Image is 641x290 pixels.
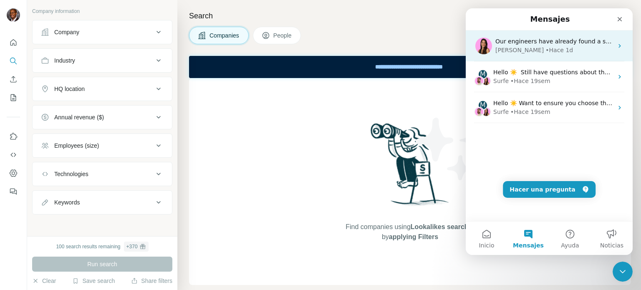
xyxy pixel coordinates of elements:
[28,91,432,98] span: Hello ☀️ Want to ensure you choose the most suitable Surfe plan for you and your team? Check our ...
[33,164,172,184] button: Technologies
[37,173,130,189] button: Hacer una pregunta
[33,22,172,42] button: Company
[189,56,631,78] iframe: Banner
[367,121,454,214] img: Surfe Illustration - Woman searching with binoculars
[54,85,85,93] div: HQ location
[12,61,22,71] div: M
[54,113,104,121] div: Annual revenue ($)
[33,50,172,71] button: Industry
[8,68,18,78] img: Christian avatar
[209,31,240,40] span: Companies
[7,166,20,181] button: Dashboard
[33,107,172,127] button: Annual revenue ($)
[54,198,80,207] div: Keywords
[8,98,18,108] img: Christian avatar
[411,223,469,230] span: Lookalikes search
[389,233,438,240] span: applying Filters
[47,234,78,240] span: Mensajes
[466,8,633,255] iframe: Intercom live chat
[45,99,85,108] div: • Hace 19sem
[54,141,99,150] div: Employees (size)
[33,79,172,99] button: HQ location
[7,90,20,105] button: My lists
[32,277,56,285] button: Clear
[273,31,293,40] span: People
[7,8,20,22] img: Avatar
[410,111,485,187] img: Surfe Illustration - Stars
[343,222,477,242] span: Find companies using or by
[28,61,439,67] span: Hello ☀️ ​ Still have questions about the Surfe plans and pricing shown? ​ Visit our Help Center,...
[33,192,172,212] button: Keywords
[7,147,20,162] button: Use Surfe API
[7,35,20,50] button: Quick start
[83,213,125,247] button: Ayuda
[134,234,158,240] span: Noticias
[42,213,83,247] button: Mensajes
[7,129,20,144] button: Use Surfe on LinkedIn
[54,28,79,36] div: Company
[28,68,43,77] div: Surfe
[12,92,22,102] div: M
[32,8,172,15] p: Company information
[95,234,113,240] span: Ayuda
[15,68,25,78] img: Aurélie avatar
[80,38,107,46] div: • Hace 1d
[13,234,28,240] span: Inicio
[72,277,115,285] button: Save search
[125,213,167,247] button: Noticias
[131,277,172,285] button: Share filters
[126,243,138,250] div: + 370
[15,98,25,108] img: Aurélie avatar
[30,30,593,36] span: Our engineers have already found a solution to fix the issue but we're now waiting for the Chrome...
[56,242,148,252] div: 100 search results remaining
[7,72,20,87] button: Enrich CSV
[613,262,633,282] iframe: Intercom live chat
[54,56,75,65] div: Industry
[45,68,85,77] div: • Hace 19sem
[189,10,631,22] h4: Search
[33,136,172,156] button: Employees (size)
[7,53,20,68] button: Search
[30,38,78,46] div: [PERSON_NAME]
[7,184,20,199] button: Feedback
[54,170,88,178] div: Technologies
[28,99,43,108] div: Surfe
